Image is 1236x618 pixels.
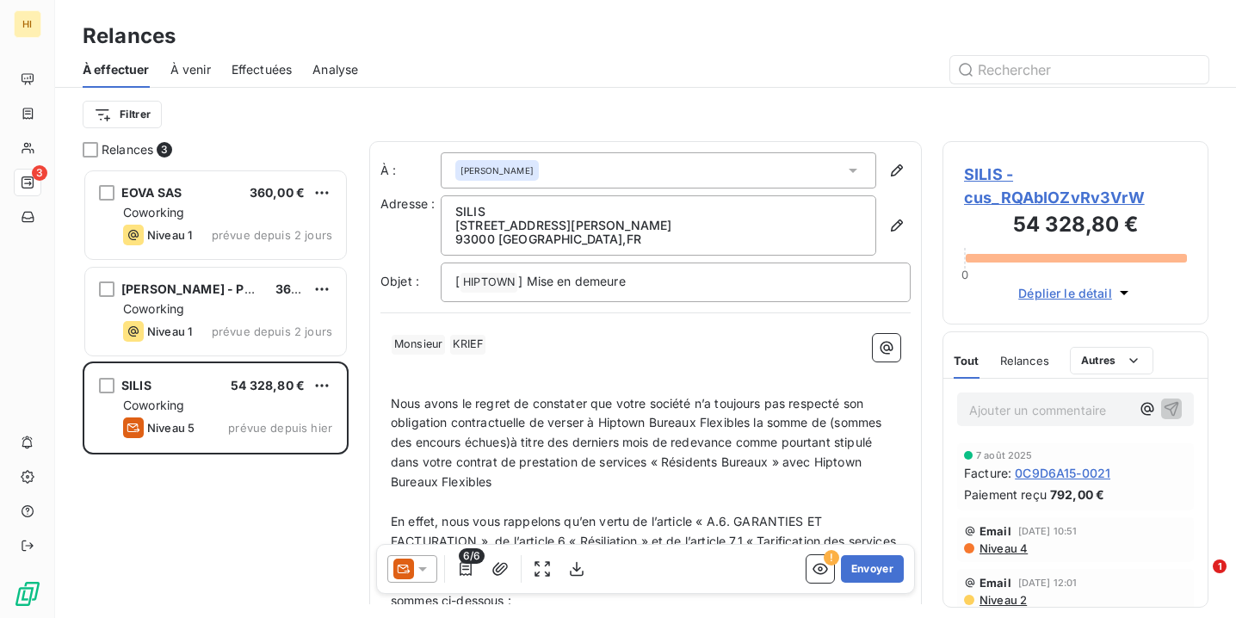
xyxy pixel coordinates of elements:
[123,398,184,412] span: Coworking
[228,421,332,435] span: prévue depuis hier
[121,281,383,296] span: [PERSON_NAME] - PERSEUS BIOMICS BVBA
[121,378,151,392] span: SILIS
[121,185,182,200] span: EOVA SAS
[380,162,441,179] label: À :
[978,593,1027,607] span: Niveau 2
[392,335,445,355] span: Monsieur
[978,541,1028,555] span: Niveau 4
[460,164,534,176] span: [PERSON_NAME]
[518,274,626,288] span: ] Mise en demeure
[1018,526,1078,536] span: [DATE] 10:51
[14,580,41,608] img: Logo LeanPay
[954,354,980,368] span: Tout
[380,196,435,211] span: Adresse :
[312,61,358,78] span: Analyse
[232,61,293,78] span: Effectuées
[460,273,517,293] span: HIPTOWN
[1018,578,1078,588] span: [DATE] 12:01
[83,169,349,618] div: grid
[455,232,862,246] p: 93000 [GEOGRAPHIC_DATA] , FR
[147,228,192,242] span: Niveau 1
[976,450,1033,460] span: 7 août 2025
[250,185,305,200] span: 360,00 €
[455,274,460,288] span: [
[14,10,41,38] div: HI
[212,228,332,242] span: prévue depuis 2 jours
[980,524,1011,538] span: Email
[83,61,150,78] span: À effectuer
[14,169,40,196] a: 3
[950,56,1208,83] input: Rechercher
[1177,559,1219,601] iframe: Intercom live chat
[83,101,162,128] button: Filtrer
[147,421,195,435] span: Niveau 5
[170,61,211,78] span: À venir
[964,464,1011,482] span: Facture :
[980,576,1011,590] span: Email
[455,205,862,219] p: SILIS
[1018,284,1112,302] span: Déplier le détail
[1013,283,1138,303] button: Déplier le détail
[961,268,968,281] span: 0
[964,163,1187,209] span: SILIS - cus_RQAbIOZvRv3VrW
[391,514,903,568] span: En effet, nous vous rappelons qu’en vertu de l’article « A.6. GARANTIES ET FACTURATION », de l’ar...
[841,555,904,583] button: Envoyer
[380,274,419,288] span: Objet :
[147,324,192,338] span: Niveau 1
[275,281,331,296] span: 360,00 €
[1015,464,1110,482] span: 0C9D6A15-0021
[1000,354,1049,368] span: Relances
[964,209,1187,244] h3: 54 328,80 €
[455,219,862,232] p: [STREET_ADDRESS][PERSON_NAME]
[123,205,184,219] span: Coworking
[157,142,172,158] span: 3
[83,21,176,52] h3: Relances
[231,378,305,392] span: 54 328,80 €
[102,141,153,158] span: Relances
[391,396,885,490] span: Nous avons le regret de constater que votre société n’a toujours pas respecté son obligation cont...
[1213,559,1227,573] span: 1
[450,335,485,355] span: KRIEF
[1070,347,1153,374] button: Autres
[1050,485,1104,504] span: 792,00 €
[212,324,332,338] span: prévue depuis 2 jours
[459,548,485,564] span: 6/6
[123,301,184,316] span: Coworking
[964,485,1047,504] span: Paiement reçu
[32,165,47,181] span: 3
